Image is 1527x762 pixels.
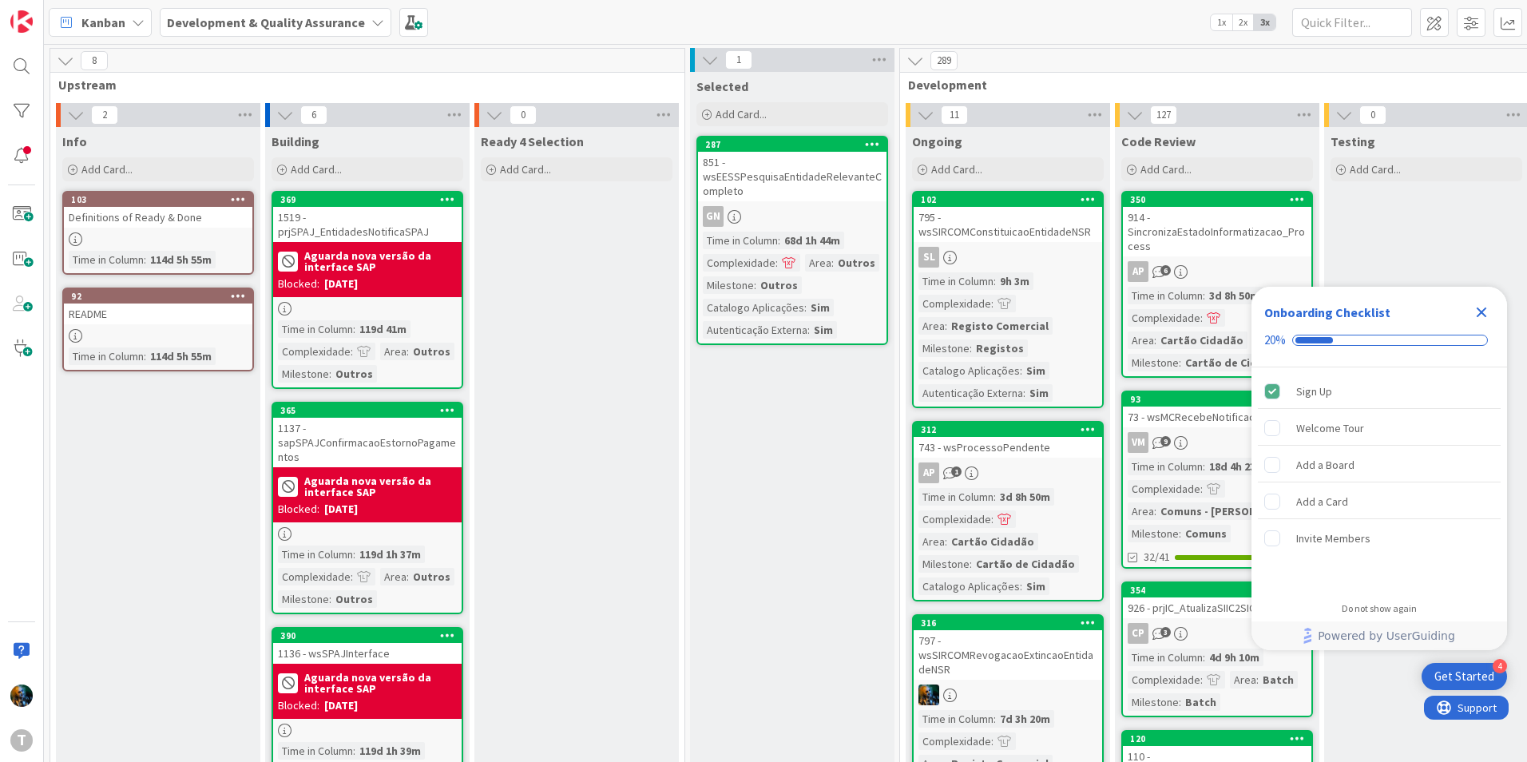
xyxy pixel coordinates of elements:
div: Area [1230,671,1256,689]
div: 119d 41m [355,320,411,338]
div: 365 [273,403,462,418]
span: : [1179,693,1181,711]
div: GN [703,206,724,227]
span: Selected [696,78,748,94]
div: Do not show again [1342,602,1417,615]
div: Outros [834,254,879,272]
div: Add a Card [1296,492,1348,511]
div: Complexidade [278,343,351,360]
span: 9 [1160,436,1171,446]
div: Complexidade [703,254,775,272]
div: Add a Board [1296,455,1354,474]
span: 32/41 [1144,549,1170,566]
span: : [353,320,355,338]
span: Testing [1331,133,1375,149]
div: Sign Up [1296,382,1332,401]
span: 0 [510,105,537,125]
span: 1 [725,50,752,69]
b: Aguarda nova versão da interface SAP [304,475,457,498]
div: Outros [409,568,454,585]
div: 316 [914,616,1102,630]
div: VM [1128,432,1148,453]
span: : [1203,649,1205,666]
div: Checklist items [1251,367,1507,592]
span: : [353,742,355,760]
div: VM [1123,432,1311,453]
span: : [1154,502,1156,520]
div: Outros [331,365,377,383]
div: 1137 - sapSPAJConfirmacaoEstornoPagamentos [273,418,462,467]
div: Time in Column [1128,458,1203,475]
span: 8 [81,51,108,70]
div: 93 [1123,392,1311,407]
span: : [1203,287,1205,304]
div: 9373 - wsMCRecebeNotificacaoSMS [1123,392,1311,427]
div: 926 - prjIC_AtualizaSIIC2SICRIM [1123,597,1311,618]
div: 350 [1130,194,1311,205]
div: Time in Column [918,272,994,290]
span: : [945,533,947,550]
div: 914 - SincronizaEstadoInformatizacao_Process [1123,207,1311,256]
div: Registo Comercial [947,317,1053,335]
div: Time in Column [69,251,144,268]
span: : [754,276,756,294]
img: Visit kanbanzone.com [10,10,33,33]
div: 102 [921,194,1102,205]
b: Development & Quality Assurance [167,14,365,30]
div: [DATE] [324,697,358,714]
div: Milestone [278,365,329,383]
span: Info [62,133,87,149]
div: 102795 - wsSIRCOMConstituicaoEntidadeNSR [914,192,1102,242]
span: : [991,732,994,750]
div: Milestone [1128,693,1179,711]
div: Time in Column [1128,287,1203,304]
span: : [775,254,778,272]
div: AP [914,462,1102,483]
div: Area [1128,331,1154,349]
div: Outros [756,276,802,294]
div: Area [1128,502,1154,520]
span: Powered by UserGuiding [1318,626,1455,645]
span: : [1200,671,1203,689]
span: 127 [1150,105,1177,125]
div: 3691519 - prjSPAJ_EntidadesNotificaSPAJ [273,192,462,242]
span: : [970,555,972,573]
div: Checklist Container [1251,287,1507,650]
div: 350 [1123,192,1311,207]
div: Area [380,343,407,360]
div: CP [1128,623,1148,644]
span: Support [34,2,73,22]
div: Close Checklist [1469,300,1494,325]
div: Registos [972,339,1028,357]
div: Cartão de Cidadão [972,555,1079,573]
div: 316 [921,617,1102,629]
div: 354926 - prjIC_AtualizaSIIC2SICRIM [1123,583,1311,618]
span: 289 [930,51,958,70]
span: 2 [91,105,118,125]
div: 312 [921,424,1102,435]
span: : [994,272,996,290]
span: : [407,568,409,585]
div: 365 [280,405,462,416]
div: Sim [1025,384,1053,402]
span: : [1020,362,1022,379]
div: AP [1123,261,1311,282]
span: Code Review [1121,133,1196,149]
div: 68d 1h 44m [780,232,844,249]
div: Complexidade [1128,480,1200,498]
div: Comuns - [PERSON_NAME]... [1156,502,1309,520]
div: 73 - wsMCRecebeNotificacaoSMS [1123,407,1311,427]
span: 0 [1359,105,1386,125]
div: 93 [1130,394,1311,405]
div: 851 - wsEESSPesquisaEntidadeRelevanteCompleto [698,152,886,201]
div: Welcome Tour [1296,419,1364,438]
span: 11 [941,105,968,125]
div: Milestone [1128,525,1179,542]
div: 743 - wsProcessoPendente [914,437,1102,458]
div: 114d 5h 55m [146,251,216,268]
span: : [991,295,994,312]
div: 119d 1h 39m [355,742,425,760]
span: : [804,299,807,316]
span: : [144,251,146,268]
div: 103Definitions of Ready & Done [64,192,252,228]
